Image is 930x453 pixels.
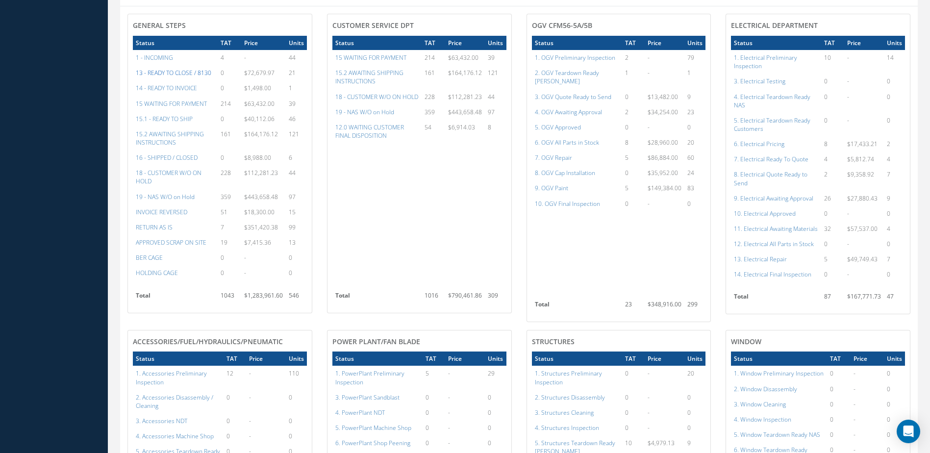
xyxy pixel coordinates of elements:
th: Status [532,352,623,366]
h4: Window [731,338,905,346]
td: 44 [485,89,506,104]
td: 4 [884,151,905,167]
td: 21 [286,65,307,80]
span: - [448,369,450,377]
td: 0 [224,390,246,413]
a: 5. PowerPlant Machine Shop [335,424,411,432]
th: TAT [422,36,446,50]
a: 11. Electrical Awaiting Materials [734,225,818,233]
td: 0 [684,196,705,211]
th: TAT [827,352,851,366]
td: 0 [884,397,905,412]
td: 0 [821,113,844,136]
th: Total [332,288,422,308]
td: 54 [422,120,446,143]
th: Price [445,352,485,366]
th: Status [731,36,821,50]
a: HOLDING CAGE [136,269,178,277]
a: APPROVED SCRAP ON SITE [136,238,206,247]
td: 228 [218,165,241,189]
td: 0 [821,267,844,282]
th: Status [133,352,224,366]
td: 299 [684,297,705,317]
a: 14. Electrical Final Inspection [734,270,811,278]
td: 0 [286,413,307,428]
td: 0 [821,206,844,221]
td: 0 [884,427,905,442]
td: 0 [286,265,307,280]
a: 5. OGV Approved [535,123,581,131]
th: TAT [423,352,445,366]
a: 4. Electrical Teardown Ready NAS [734,93,810,109]
td: 39 [286,96,307,111]
a: 13 - READY TO CLOSE / 8130 [136,69,211,77]
span: - [648,424,650,432]
td: 1 [684,65,705,89]
span: - [249,432,251,440]
td: 14 [884,50,905,74]
td: 44 [286,50,307,65]
th: Units [485,352,506,366]
span: $348,916.00 [648,300,681,308]
span: $164,176.12 [244,130,278,138]
span: - [847,93,849,101]
span: - [249,417,251,425]
th: TAT [622,36,645,50]
td: 2 [622,104,645,120]
a: RETURN AS IS [136,223,173,231]
td: 5 [821,252,844,267]
span: $57,537.00 [847,225,878,233]
a: 3. Structures Cleaning [535,408,594,417]
td: 0 [821,89,844,113]
th: Units [684,36,705,50]
a: 6. Electrical Pricing [734,140,784,148]
th: Units [884,36,905,50]
a: 15 WAITING FOR PAYMENT [136,100,207,108]
a: 4. Accessories Machine Shop [136,432,214,440]
h4: Structures [532,338,706,346]
span: - [854,430,855,439]
span: $35,952.00 [648,169,678,177]
th: Price [844,36,884,50]
span: $17,433.21 [847,140,878,148]
td: 0 [218,150,241,165]
th: Price [851,352,884,366]
td: 0 [884,366,905,381]
a: 1. OGV Preliminary Inspection [535,53,615,62]
a: 19 - NAS W/O on Hold [136,193,195,201]
span: $40,112.06 [244,115,275,123]
td: 0 [684,420,705,435]
th: Total [532,297,623,317]
td: 0 [218,265,241,280]
h4: Electrical Department [731,22,905,30]
td: 8 [821,136,844,151]
a: 1. PowerPlant Preliminary Inspection [335,369,404,386]
td: 12 [224,366,246,389]
td: 0 [622,420,645,435]
td: 0 [821,74,844,89]
td: 5 [423,366,445,389]
a: 4. OGV Awaiting Approval [535,108,602,116]
th: Total [133,288,218,308]
a: 19 - NAS W/O on Hold [335,108,394,116]
span: - [244,269,246,277]
th: Price [645,36,684,50]
span: - [854,385,855,393]
td: 20 [684,135,705,150]
td: 121 [485,65,506,89]
td: 359 [422,104,446,120]
td: 0 [884,236,905,252]
th: Status [133,36,218,50]
a: 16 - SHIPPED / CLOSED [136,153,198,162]
td: 0 [218,65,241,80]
td: 32 [821,221,844,236]
a: 3. OGV Quote Ready to Send [535,93,611,101]
td: 79 [684,50,705,65]
td: 97 [485,104,506,120]
td: 2 [884,136,905,151]
a: 1 - INCOMING [136,53,173,62]
h4: OGV CFM56-5A/5B [532,22,706,30]
td: 0 [827,381,851,397]
span: $72,679.97 [244,69,275,77]
a: 5. Electrical Teardown Ready Customers [734,116,810,133]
